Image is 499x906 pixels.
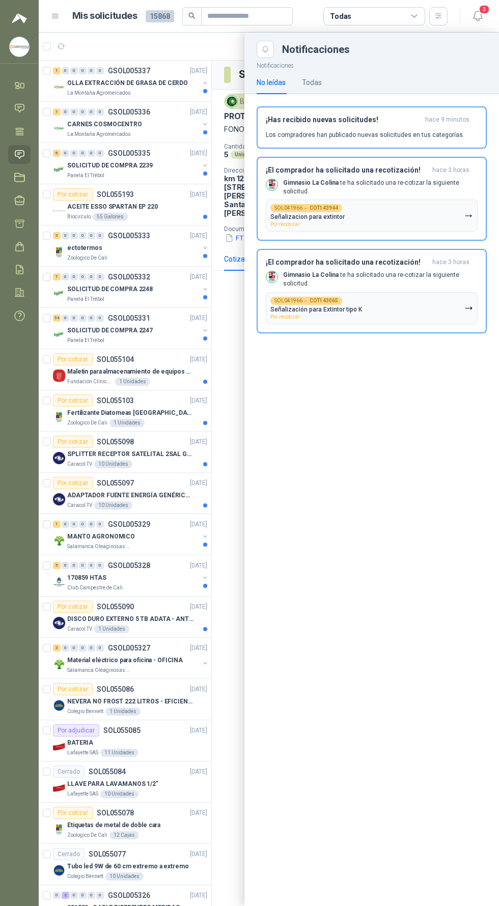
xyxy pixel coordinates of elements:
img: Logo peakr [12,12,27,24]
span: hace 3 horas [432,258,469,267]
b: COT143944 [310,206,338,211]
p: te ha solicitado una re-cotizar la siguiente solicitud. [283,179,478,196]
h3: ¡El comprador ha solicitado una recotización! [266,166,428,175]
b: Gimnasio La Colina [283,271,339,278]
p: Notificaciones [244,58,499,71]
p: te ha solicitado una re-cotizar la siguiente solicitud. [283,271,478,288]
div: Todas [330,11,351,22]
button: SOL041966→COT143065Señalización para Extintor tipo KPor recotizar [266,292,478,324]
div: SOL041966 → [270,204,342,212]
button: ¡Has recibido nuevas solicitudes!hace 9 minutos Los compradores han publicado nuevas solicitudes ... [257,106,487,149]
p: Los compradores han publicado nuevas solicitudes en tus categorías. [266,130,464,139]
button: Close [257,41,274,58]
img: Company Logo [266,179,278,190]
button: ¡El comprador ha solicitado una recotización!hace 3 horas Company LogoGimnasio La Colina te ha so... [257,249,487,333]
h3: ¡El comprador ha solicitado una recotización! [266,258,428,267]
b: COT143065 [310,298,338,303]
span: hace 3 horas [432,166,469,175]
span: 3 [479,5,490,14]
span: search [188,12,196,19]
div: Todas [302,77,322,88]
span: Por recotizar [270,314,300,320]
h1: Mis solicitudes [72,9,137,23]
span: Por recotizar [270,221,300,227]
p: Señalizacion para extintor [270,213,345,220]
span: 15868 [146,10,174,22]
button: 3 [468,7,487,25]
div: No leídas [257,77,286,88]
button: SOL041966→COT143944Señalizacion para extintorPor recotizar [266,200,478,232]
div: SOL041966 → [270,297,342,305]
img: Company Logo [10,37,29,56]
div: Notificaciones [282,44,487,54]
b: Gimnasio La Colina [283,179,339,186]
span: hace 9 minutos [425,116,469,124]
h3: ¡Has recibido nuevas solicitudes! [266,116,421,124]
p: Señalización para Extintor tipo K [270,306,362,313]
img: Company Logo [266,271,278,282]
button: ¡El comprador ha solicitado una recotización!hace 3 horas Company LogoGimnasio La Colina te ha so... [257,157,487,241]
